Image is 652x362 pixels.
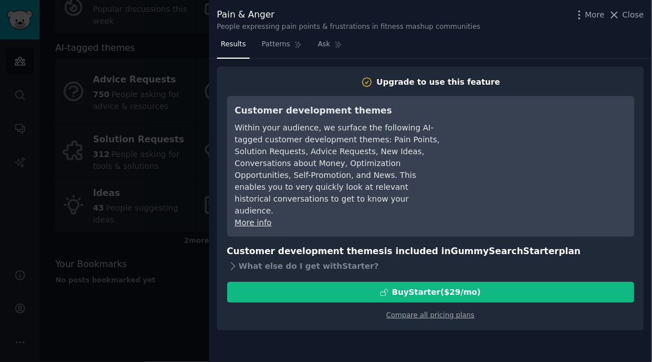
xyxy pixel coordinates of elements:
[235,218,272,227] a: More info
[392,286,481,298] div: Buy Starter ($ 29 /mo )
[227,282,634,303] button: BuyStarter($29/mo)
[608,9,644,21] button: Close
[217,8,480,22] div: Pain & Anger
[227,258,634,274] div: What else do I get with Starter ?
[227,245,634,259] h3: Customer development themes is included in plan
[318,40,331,50] span: Ask
[262,40,290,50] span: Patterns
[221,40,246,50] span: Results
[235,122,441,217] div: Within your audience, we surface the following AI-tagged customer development themes: Pain Points...
[314,36,346,59] a: Ask
[451,246,559,256] span: GummySearch Starter
[573,9,605,21] button: More
[258,36,306,59] a: Patterns
[217,22,480,32] div: People expressing pain points & frustrations in fitness mashup communities
[217,36,250,59] a: Results
[585,9,605,21] span: More
[623,9,644,21] span: Close
[457,104,627,189] iframe: YouTube video player
[386,311,475,319] a: Compare all pricing plans
[235,104,441,118] h3: Customer development themes
[377,76,501,88] div: Upgrade to use this feature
